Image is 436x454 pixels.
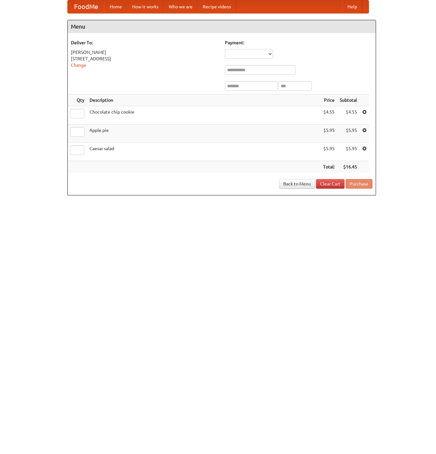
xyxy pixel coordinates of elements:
[87,124,321,143] td: Apple pie
[316,179,345,189] a: Clear Cart
[321,143,337,161] td: $5.95
[337,143,360,161] td: $5.95
[321,124,337,143] td: $5.95
[71,39,218,46] h5: Deliver To:
[279,179,315,189] a: Back to Menu
[71,63,86,68] a: Change
[87,106,321,124] td: Chocolate chip cookie
[105,0,127,13] a: Home
[198,0,236,13] a: Recipe videos
[87,94,321,106] th: Description
[225,39,372,46] h5: Payment:
[68,94,87,106] th: Qty
[346,179,372,189] button: Purchase
[127,0,164,13] a: How it works
[337,106,360,124] td: $4.55
[68,0,105,13] a: FoodMe
[164,0,198,13] a: Who we are
[342,0,362,13] a: Help
[337,94,360,106] th: Subtotal
[71,56,218,62] div: [STREET_ADDRESS]
[71,49,218,56] div: [PERSON_NAME]
[321,161,337,173] th: Total:
[321,106,337,124] td: $4.55
[68,20,376,33] h4: Menu
[337,161,360,173] th: $16.45
[321,94,337,106] th: Price
[337,124,360,143] td: $5.95
[87,143,321,161] td: Caesar salad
